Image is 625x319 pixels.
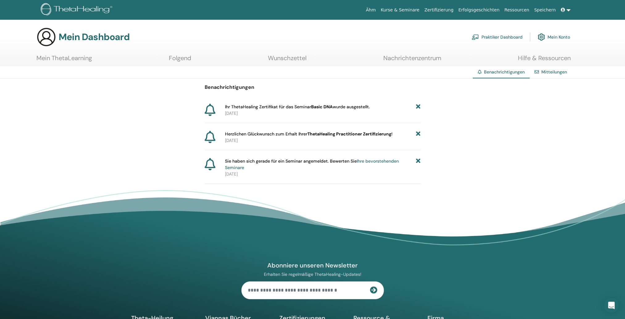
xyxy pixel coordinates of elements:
a: Praktiker Dashboard [472,30,523,44]
b: Basic DNA [311,104,333,110]
img: cog.svg [538,32,545,42]
b: ThetaHealing Practitioner Zertifizierung [307,131,391,137]
div: Öffnen Sie den Intercom Messenger [604,298,619,313]
img: logo.png [41,3,115,17]
p: [DATE] [225,171,421,177]
font: Praktiker Dashboard [481,34,523,40]
a: Hilfe & Ressourcen [518,54,571,66]
a: Ressourcen [502,4,531,16]
p: Benachrichtigungen [205,84,421,91]
p: Erhalten Sie regelmäßige ThetaHealing-Updates! [241,271,384,277]
a: Erfolgsgeschichten [456,4,502,16]
a: Ähm [363,4,378,16]
h3: Mein Dashboard [59,31,130,43]
a: Speichern [532,4,558,16]
a: Kurse & Seminare [378,4,422,16]
a: Wunschzettel [268,54,306,66]
span: Benachrichtigungen [484,69,525,75]
span: Ihr ThetaHealing Zertifikat für das Seminar wurde ausgestellt. [225,104,370,110]
a: Mein Konto [538,30,570,44]
img: generic-user-icon.jpg [36,27,56,47]
p: [DATE] [225,137,421,144]
a: Mitteilungen [541,69,567,75]
img: chalkboard-teacher.svg [472,34,479,40]
a: Mein ThetaLearning [36,54,92,66]
a: Zertifizierung [422,4,456,16]
a: Nachrichtenzentrum [383,54,441,66]
span: Sie haben sich gerade für ein Seminar angemeldet. Bewerten Sie [225,158,416,171]
a: Folgend [169,54,191,66]
p: [DATE] [225,110,421,117]
font: Mein Konto [548,34,570,40]
span: Herzlichen Glückwunsch zum Erhalt Ihrer ! [225,131,393,137]
h4: Abonniere unseren Newsletter [241,261,384,269]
